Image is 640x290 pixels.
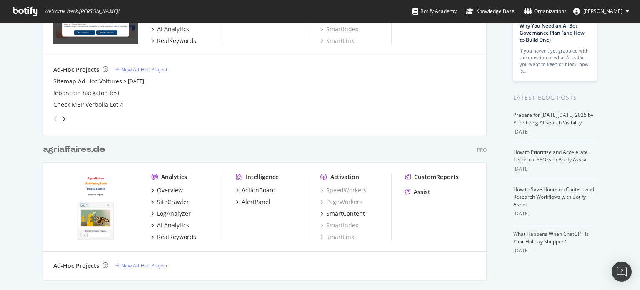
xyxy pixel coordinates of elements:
[567,5,636,18] button: [PERSON_NAME]
[157,209,191,218] div: LogAnalyzer
[151,209,191,218] a: LogAnalyzer
[405,188,430,196] a: Assist
[513,186,594,208] a: How to Save Hours on Content and Research Workflows with Botify Assist
[115,262,167,269] a: New Ad-Hoc Project
[513,165,597,173] div: [DATE]
[414,173,459,181] div: CustomReports
[61,115,67,123] div: angle-right
[236,186,276,194] a: ActionBoard
[524,7,567,15] div: Organizations
[53,101,123,109] a: Check MEP Verbolia Lot 4
[128,78,144,85] a: [DATE]
[242,186,276,194] div: ActionBoard
[246,173,279,181] div: Intelligence
[513,149,588,163] a: How to Prioritize and Accelerate Technical SEO with Botify Assist
[151,198,189,206] a: SiteCrawler
[320,198,362,206] a: PageWorkers
[330,173,359,181] div: Activation
[151,25,189,33] a: AI Analytics
[157,186,183,194] div: Overview
[53,173,138,240] img: agriaffaires.de
[157,37,196,45] div: RealKeywords
[414,188,430,196] div: Assist
[520,22,585,43] a: Why You Need an AI Bot Governance Plan (and How to Build One)
[157,221,189,229] div: AI Analytics
[115,66,167,73] a: New Ad-Hoc Project
[50,112,61,126] div: angle-left
[157,198,189,206] div: SiteCrawler
[320,209,365,218] a: SmartContent
[121,66,167,73] div: New Ad-Hoc Project
[326,209,365,218] div: SmartContent
[412,7,457,15] div: Botify Academy
[477,146,487,154] div: Pro
[121,262,167,269] div: New Ad-Hoc Project
[93,145,105,154] b: de
[513,230,589,245] a: What Happens When ChatGPT Is Your Holiday Shopper?
[583,8,622,15] span: Elodie GRAND
[405,173,459,181] a: CustomReports
[513,128,597,136] div: [DATE]
[320,186,367,194] a: SpeedWorkers
[320,221,358,229] a: SmartIndex
[53,77,122,86] a: Sitemap Ad Hoc Voitures
[513,111,593,126] a: Prepare for [DATE][DATE] 2025 by Prioritizing AI Search Visibility
[513,93,597,102] div: Latest Blog Posts
[157,233,196,241] div: RealKeywords
[151,221,189,229] a: AI Analytics
[236,198,270,206] a: AlertPanel
[53,262,99,270] div: Ad-Hoc Projects
[44,8,119,15] span: Welcome back, [PERSON_NAME] !
[520,48,590,74] div: If you haven’t yet grappled with the question of what AI traffic you want to keep or block, now is…
[513,247,597,255] div: [DATE]
[151,37,196,45] a: RealKeywords
[513,210,597,217] div: [DATE]
[161,173,187,181] div: Analytics
[320,233,354,241] a: SmartLink
[53,89,120,97] a: leboncoin hackaton test
[151,233,196,241] a: RealKeywords
[157,25,189,33] div: AI Analytics
[320,25,358,33] a: SmartIndex
[242,198,270,206] div: AlertPanel
[466,7,515,15] div: Knowledge Base
[320,37,354,45] a: SmartLink
[43,144,105,156] div: agriaffaires.
[151,186,183,194] a: Overview
[53,66,99,74] div: Ad-Hoc Projects
[43,144,109,156] a: agriaffaires.de
[612,262,632,282] div: Open Intercom Messenger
